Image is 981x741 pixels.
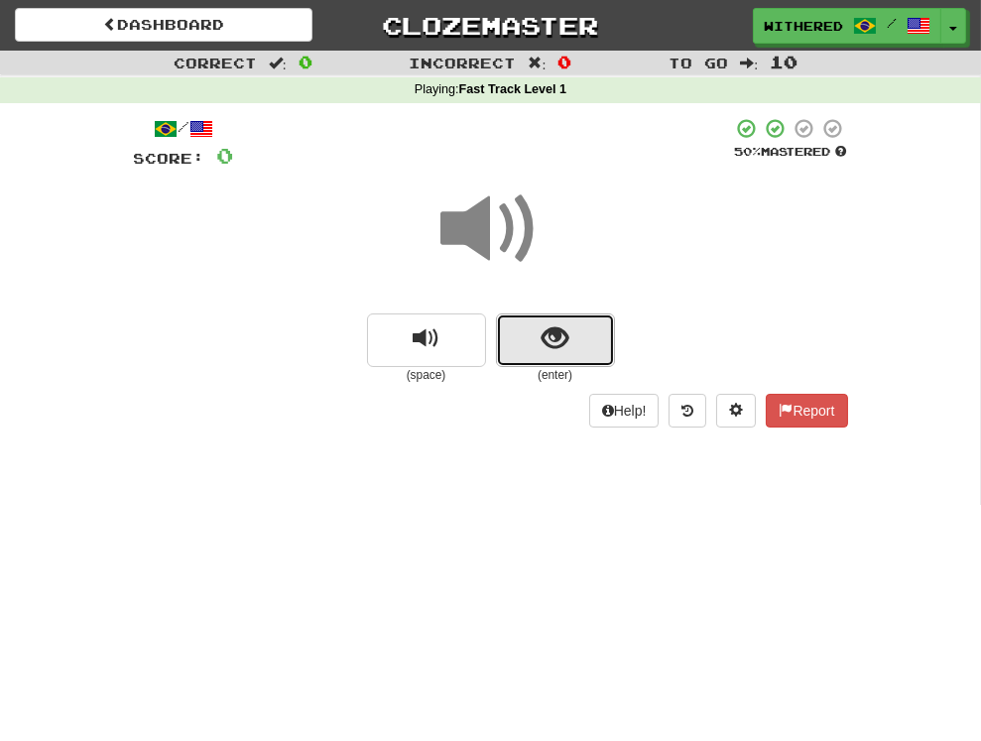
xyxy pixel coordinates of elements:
[734,145,761,158] span: 50 %
[134,150,205,167] span: Score:
[589,394,660,428] button: Help!
[217,143,234,168] span: 0
[410,55,517,71] span: Incorrect
[367,313,486,367] button: replay audio
[557,52,571,71] span: 0
[367,367,486,384] small: (space)
[770,52,797,71] span: 10
[496,367,615,384] small: (enter)
[342,8,640,43] a: Clozemaster
[740,56,758,69] span: :
[887,16,897,30] span: /
[764,17,843,35] span: WitheredFlower9219
[669,55,728,71] span: To go
[134,117,234,142] div: /
[15,8,312,42] a: Dashboard
[733,144,848,160] div: Mastered
[669,394,706,428] button: Round history (alt+y)
[766,394,847,428] button: Report
[299,52,312,71] span: 0
[269,56,287,69] span: :
[174,55,257,71] span: Correct
[753,8,941,44] a: WitheredFlower9219 /
[496,313,615,367] button: show sentence
[529,56,547,69] span: :
[459,82,567,96] strong: Fast Track Level 1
